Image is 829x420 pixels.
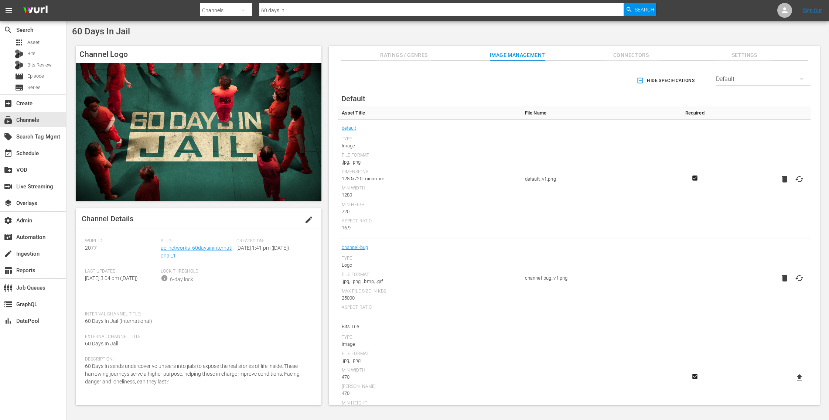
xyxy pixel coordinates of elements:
[27,50,35,57] span: Bits
[4,165,13,174] span: VOD
[603,51,659,60] span: Connectors
[85,269,157,274] span: Last Updated:
[342,123,356,133] a: default
[15,38,24,47] span: Asset
[27,72,44,80] span: Episode
[85,275,138,281] span: [DATE] 3:04 pm ([DATE])
[4,216,13,225] span: Admin
[342,208,518,215] div: 720
[4,300,13,309] span: GraphQL
[690,373,699,380] svg: Required
[342,218,518,224] div: Aspect Ratio
[4,116,13,124] span: Channels
[675,106,714,120] th: Required
[4,6,13,15] span: menu
[85,334,308,340] span: External Channel Title:
[170,276,193,283] div: 6-day lock
[342,272,518,278] div: File Format
[161,245,232,259] a: ae_networks_60daysininternational_1
[690,175,699,181] svg: Required
[4,249,13,258] span: Ingestion
[15,49,24,58] div: Bits
[76,46,321,63] h4: Channel Logo
[4,149,13,158] span: Schedule
[85,363,300,385] span: 60 Days In sends undercover volunteers into jails to expose the real stories of life inside. Thes...
[304,215,313,224] span: edit
[521,120,676,239] td: default_v1.png
[236,238,308,244] span: Created On:
[85,356,308,362] span: Description:
[85,245,97,251] span: 2077
[342,136,518,142] div: Type
[15,72,24,81] span: Episode
[342,243,368,252] a: channel-bug
[76,63,321,201] img: 60 Days In Jail
[635,3,654,16] span: Search
[161,274,168,282] span: info
[85,238,157,244] span: Wurl ID:
[342,335,518,341] div: Type
[342,305,518,311] div: Aspect Ratio
[342,294,518,302] div: 25000
[27,39,40,46] span: Asset
[342,373,518,381] div: 470
[342,202,518,208] div: Min Height
[342,368,518,373] div: Min Width
[717,51,772,60] span: Settings
[342,142,518,150] div: Image
[342,262,518,269] div: Logo
[15,83,24,92] span: Series
[4,199,13,208] span: Overlays
[4,182,13,191] span: Live Streaming
[4,317,13,325] span: DataPool
[342,351,518,357] div: File Format
[342,357,518,364] div: .jpg, .png
[300,211,318,229] button: edit
[521,106,676,120] th: File Name
[161,269,233,274] span: Lock Threshold:
[342,384,518,390] div: [PERSON_NAME]
[341,94,365,103] span: Default
[4,283,13,292] span: Job Queues
[27,84,41,91] span: Series
[638,77,695,85] span: Hide Specifications
[342,278,518,285] div: .jpg, .png, .bmp, .gif
[342,153,518,158] div: File Format
[342,288,518,294] div: Max File Size In Kbs
[803,7,822,13] a: Sign Out
[72,26,130,37] span: 60 Days In Jail
[4,132,13,141] span: Search Tag Mgmt
[342,390,518,397] div: 470
[624,3,656,16] button: Search
[342,169,518,175] div: Dimensions
[4,233,13,242] span: Automation
[490,51,545,60] span: Image Management
[4,266,13,275] span: Reports
[161,238,233,244] span: Slug:
[521,239,676,318] td: channel-bug_v1.png
[4,25,13,34] span: Search
[376,51,431,60] span: Ratings / Genres
[716,69,811,89] div: Default
[342,341,518,348] div: Image
[342,224,518,232] div: 16:9
[15,61,24,69] div: Bits Review
[342,400,518,406] div: Min Height
[27,61,52,69] span: Bits Review
[236,245,289,251] span: [DATE] 1:41 pm ([DATE])
[342,256,518,262] div: Type
[4,99,13,108] span: Create
[338,106,521,120] th: Asset Title
[342,191,518,199] div: 1280
[85,341,118,346] span: 60 Days In Jail
[342,322,518,331] span: Bits Tile
[342,175,518,182] div: 1280x720 minimum
[85,311,308,317] span: Internal Channel Title:
[82,214,133,223] span: Channel Details
[635,70,697,91] button: Hide Specifications
[18,2,53,19] img: ans4CAIJ8jUAAAAAAAAAAAAAAAAAAAAAAAAgQb4GAAAAAAAAAAAAAAAAAAAAAAAAJMjXAAAAAAAAAAAAAAAAAAAAAAAAgAT5G...
[342,158,518,166] div: .jpg, .png
[85,318,152,324] span: 60 Days In Jail (International)
[342,185,518,191] div: Min Width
